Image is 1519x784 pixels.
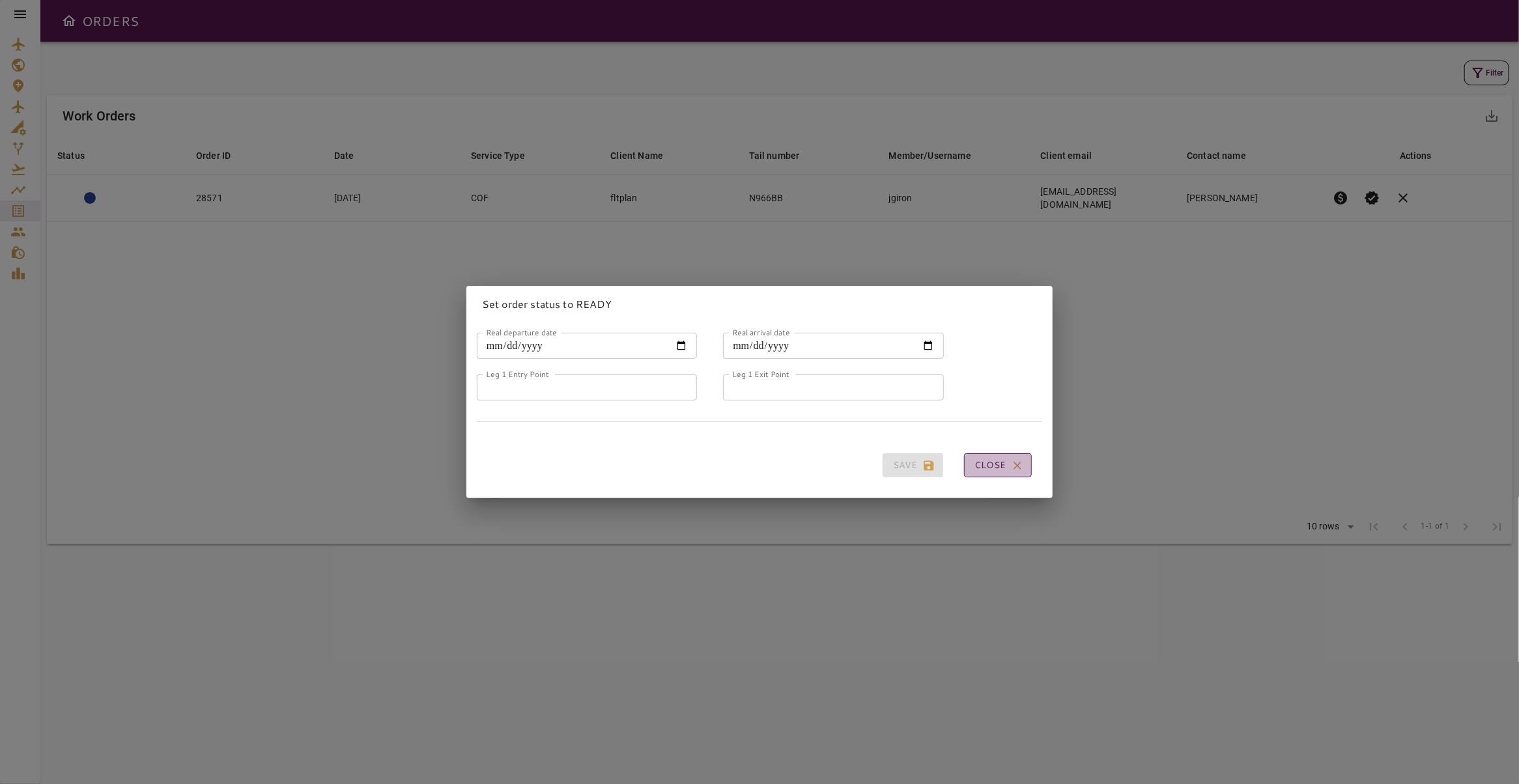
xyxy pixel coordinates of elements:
[964,453,1032,477] button: Close
[732,369,789,380] label: Leg 1 Exit Point
[482,296,1037,312] p: Set order status to READY
[486,327,557,338] label: Real departure date
[486,369,548,380] label: Leg 1 Entry Point
[732,327,790,338] label: Real arrival date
